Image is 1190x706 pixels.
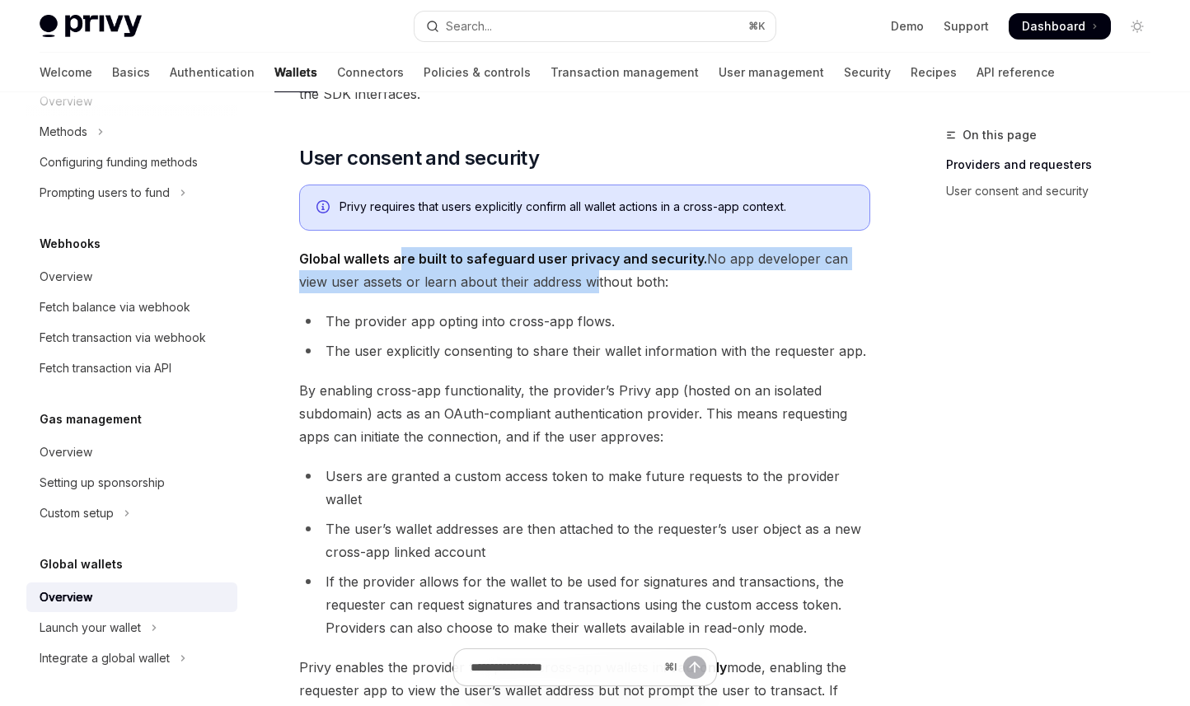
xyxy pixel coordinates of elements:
li: The user’s wallet addresses are then attached to the requester’s user object as a new cross-app l... [299,517,870,563]
a: Policies & controls [424,53,531,92]
span: Dashboard [1022,18,1085,35]
a: Security [844,53,891,92]
a: Transaction management [550,53,699,92]
a: Providers and requesters [946,152,1164,178]
button: Toggle Integrate a global wallet section [26,643,237,673]
a: Configuring funding methods [26,147,237,177]
a: Connectors [337,53,404,92]
input: Ask a question... [471,649,658,685]
li: The user explicitly consenting to share their wallet information with the requester app. [299,339,870,362]
a: Overview [26,582,237,612]
div: Prompting users to fund [40,183,170,203]
a: Setting up sponsorship [26,468,237,498]
div: Custom setup [40,503,114,523]
span: ⌘ K [748,20,766,33]
div: Launch your wallet [40,618,141,638]
a: Overview [26,437,237,467]
div: Setting up sponsorship [40,473,165,493]
img: light logo [40,15,142,38]
a: Fetch transaction via API [26,353,237,383]
button: Toggle Methods section [26,117,237,147]
div: Overview [40,267,92,287]
svg: Info [316,200,333,217]
a: Wallets [274,53,317,92]
strong: Global wallets are built to safeguard user privacy and security. [299,250,707,267]
li: If the provider allows for the wallet to be used for signatures and transactions, the requester c... [299,570,870,639]
span: User consent and security [299,145,539,171]
div: Search... [446,16,492,36]
a: Welcome [40,53,92,92]
button: Toggle dark mode [1124,13,1150,40]
li: The provider app opting into cross-app flows. [299,310,870,333]
span: By enabling cross-app functionality, the provider’s Privy app (hosted on an isolated subdomain) a... [299,379,870,448]
button: Toggle Custom setup section [26,498,237,528]
div: Integrate a global wallet [40,648,170,668]
h5: Global wallets [40,554,123,574]
a: Fetch balance via webhook [26,292,237,322]
div: Privy requires that users explicitly confirm all wallet actions in a cross-app context. [340,199,853,217]
a: User consent and security [946,178,1164,204]
a: Support [944,18,989,35]
div: Configuring funding methods [40,152,198,172]
button: Open search [415,12,776,41]
a: Basics [112,53,150,92]
div: Fetch balance via webhook [40,297,190,317]
li: Users are granted a custom access token to make future requests to the provider wallet [299,465,870,511]
h5: Webhooks [40,234,101,254]
a: API reference [977,53,1055,92]
a: Overview [26,262,237,292]
div: Overview [40,587,92,607]
a: Dashboard [1009,13,1111,40]
span: No app developer can view user assets or learn about their address without both: [299,247,870,293]
div: Fetch transaction via webhook [40,328,206,348]
button: Toggle Prompting users to fund section [26,178,237,208]
a: Recipes [911,53,957,92]
a: Authentication [170,53,255,92]
button: Toggle Launch your wallet section [26,613,237,643]
button: Send message [683,656,706,679]
h5: Gas management [40,409,142,429]
a: Fetch transaction via webhook [26,323,237,353]
div: Overview [40,442,92,462]
div: Methods [40,122,87,142]
div: Fetch transaction via API [40,358,171,378]
a: Demo [891,18,924,35]
span: On this page [963,125,1037,145]
a: User management [719,53,824,92]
